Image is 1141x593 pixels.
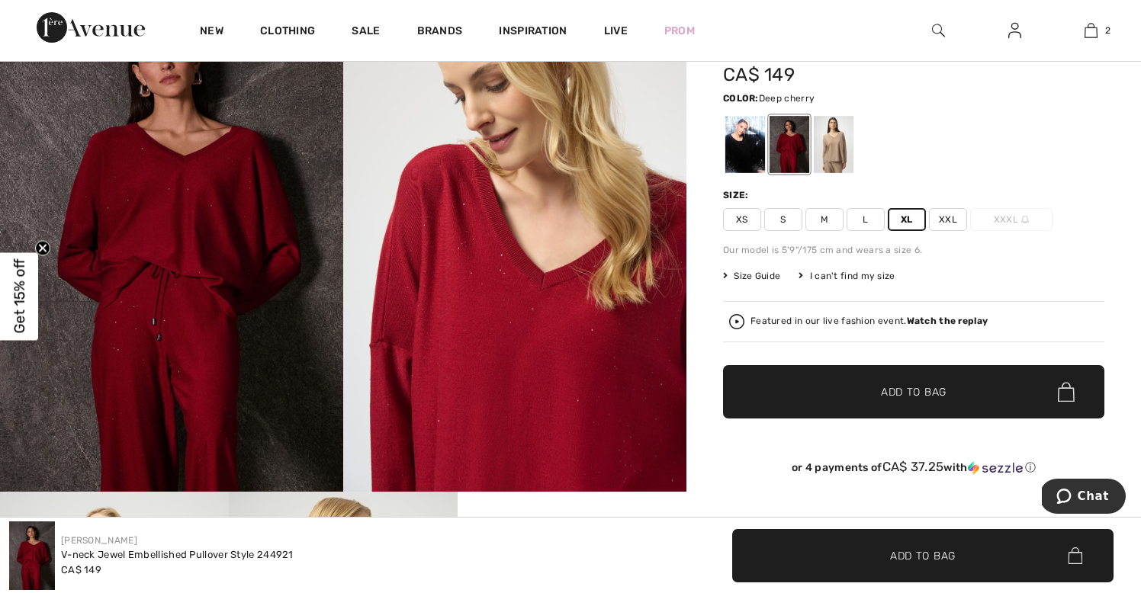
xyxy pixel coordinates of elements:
img: Bag.svg [1058,382,1075,402]
button: Add to Bag [732,529,1114,582]
img: My Info [1008,21,1021,40]
div: Deep cherry [770,116,809,173]
img: 1ère Avenue [37,12,145,43]
span: CA$ 37.25 [882,459,944,474]
img: Sezzle [968,461,1023,475]
span: XS [723,208,761,231]
span: XXXL [970,208,1053,231]
span: CA$ 149 [723,64,795,85]
img: V-Neck Jewel Embellished Pullover Style 244921 [9,521,55,590]
a: Live [604,23,628,39]
div: V-neck Jewel Embellished Pullover Style 244921 [61,547,294,563]
span: Color: [723,93,759,104]
a: New [200,24,223,40]
img: Watch the replay [729,314,744,329]
div: or 4 payments of with [723,460,1104,475]
iframe: Opens a widget where you can chat to one of our agents [1042,479,1126,517]
a: Clothing [260,24,315,40]
span: Size Guide [723,269,780,283]
span: S [764,208,802,231]
a: Brands [417,24,463,40]
span: Add to Bag [881,384,947,400]
button: Add to Bag [723,365,1104,418]
span: Get 15% off [11,259,28,334]
span: M [805,208,844,231]
span: CA$ 149 [61,564,101,575]
div: Black [725,116,765,173]
div: Featured in our live fashion event. [750,316,988,326]
div: Our model is 5'9"/175 cm and wears a size 6. [723,243,1104,257]
span: 2 [1105,24,1110,37]
span: Inspiration [499,24,567,40]
span: Add to Bag [890,547,956,563]
div: or 4 payments ofCA$ 37.25withSezzle Click to learn more about Sezzle [723,460,1104,480]
span: XXL [929,208,967,231]
a: [PERSON_NAME] [61,535,137,546]
img: search the website [932,21,945,40]
a: 2 [1053,21,1128,40]
a: Sign In [996,21,1033,40]
button: Close teaser [35,241,50,256]
img: Bag.svg [1068,547,1082,564]
a: Prom [664,23,695,39]
div: Fawn [814,116,853,173]
img: My Bag [1085,21,1098,40]
span: Deep cherry [759,93,815,104]
div: I can't find my size [799,269,895,283]
span: L [847,208,885,231]
strong: Watch the replay [907,316,988,326]
span: XL [888,208,926,231]
div: Size: [723,188,752,202]
a: Sale [352,24,380,40]
img: ring-m.svg [1021,216,1029,223]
